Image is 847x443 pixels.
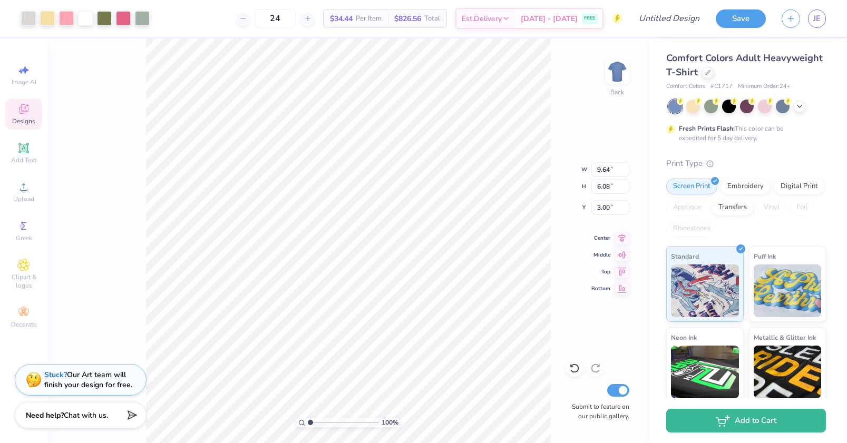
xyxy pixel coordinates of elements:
[666,200,708,215] div: Applique
[5,273,42,290] span: Clipart & logos
[26,410,64,420] strong: Need help?
[712,200,754,215] div: Transfers
[566,402,629,421] label: Submit to feature on our public gallery.
[382,418,398,427] span: 100 %
[591,268,610,275] span: Top
[666,409,826,432] button: Add to Cart
[255,9,296,28] input: – –
[679,124,809,143] div: This color can be expedited for 5 day delivery.
[716,9,766,28] button: Save
[591,251,610,259] span: Middle
[44,370,67,380] strong: Stuck?
[610,87,624,97] div: Back
[64,410,108,420] span: Chat with us.
[671,264,739,317] img: Standard
[666,157,826,170] div: Print Type
[462,13,502,24] span: Est. Delivery
[521,13,578,24] span: [DATE] - [DATE]
[679,124,735,133] strong: Fresh Prints Flash:
[584,15,595,22] span: FREE
[666,82,705,91] span: Comfort Colors
[754,346,822,398] img: Metallic & Glitter Ink
[754,264,822,317] img: Puff Ink
[12,78,36,86] span: Image AI
[666,52,823,78] span: Comfort Colors Adult Heavyweight T-Shirt
[16,234,32,242] span: Greek
[11,320,36,329] span: Decorate
[630,8,708,29] input: Untitled Design
[591,234,610,242] span: Center
[591,285,610,292] span: Bottom
[671,251,699,262] span: Standard
[671,346,739,398] img: Neon Ink
[607,61,628,82] img: Back
[12,117,35,125] span: Designs
[754,251,776,262] span: Puff Ink
[671,332,697,343] span: Neon Ink
[774,179,825,194] div: Digital Print
[44,370,132,390] div: Our Art team will finish your design for free.
[813,13,821,25] span: JE
[666,221,717,237] div: Rhinestones
[710,82,733,91] span: # C1717
[424,13,440,24] span: Total
[757,200,786,215] div: Vinyl
[394,13,421,24] span: $826.56
[330,13,353,24] span: $34.44
[754,332,816,343] span: Metallic & Glitter Ink
[808,9,826,28] a: JE
[790,200,814,215] div: Foil
[666,179,717,194] div: Screen Print
[356,13,382,24] span: Per Item
[721,179,771,194] div: Embroidery
[738,82,791,91] span: Minimum Order: 24 +
[13,195,34,203] span: Upload
[11,156,36,164] span: Add Text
